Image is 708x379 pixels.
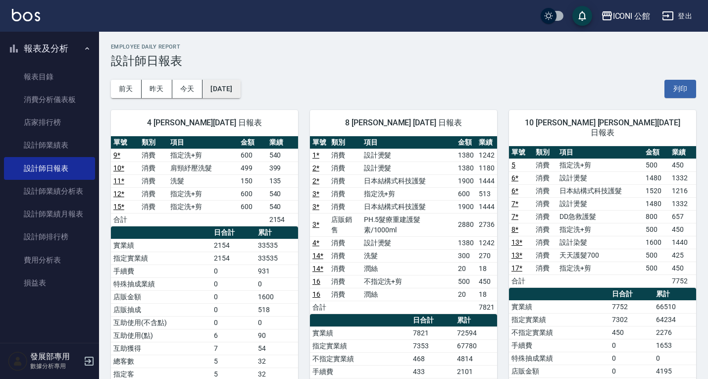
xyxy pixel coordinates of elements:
[329,288,361,301] td: 消費
[361,136,456,149] th: 項目
[211,329,255,342] td: 6
[609,288,654,301] th: 日合計
[613,10,651,22] div: ICONI 公館
[476,213,497,236] td: 2736
[669,159,696,171] td: 450
[521,118,684,138] span: 10 [PERSON_NAME] [PERSON_NAME][DATE] 日報表
[4,111,95,134] a: 店家排行榜
[533,236,557,249] td: 消費
[609,326,654,339] td: 450
[476,174,497,187] td: 1444
[12,9,40,21] img: Logo
[111,252,211,265] td: 指定實業績
[139,149,167,162] td: 消費
[329,136,361,149] th: 類別
[476,249,497,262] td: 270
[669,223,696,236] td: 450
[310,352,410,365] td: 不指定實業績
[669,171,696,184] td: 1332
[509,326,609,339] td: 不指定實業績
[255,355,298,368] td: 32
[211,265,255,277] td: 0
[669,210,696,223] td: 657
[557,171,643,184] td: 設計燙髮
[669,249,696,262] td: 425
[111,213,139,226] td: 合計
[123,118,286,128] span: 4 [PERSON_NAME][DATE] 日報表
[211,252,255,265] td: 2154
[255,252,298,265] td: 33535
[455,236,476,249] td: 1380
[4,203,95,225] a: 設計師業績月報表
[509,365,609,378] td: 店販金額
[238,200,266,213] td: 600
[255,239,298,252] td: 33535
[455,365,497,378] td: 2101
[211,226,255,239] th: 日合計
[643,171,670,184] td: 1480
[329,187,361,200] td: 消費
[609,313,654,326] td: 7302
[168,174,238,187] td: 洗髮
[533,159,557,171] td: 消費
[609,300,654,313] td: 7752
[669,236,696,249] td: 1440
[111,316,211,329] td: 互助使用(不含點)
[455,339,497,352] td: 67780
[211,277,255,290] td: 0
[329,200,361,213] td: 消費
[111,265,211,277] td: 手續費
[202,80,240,98] button: [DATE]
[361,200,456,213] td: 日本結構式科技護髮
[111,44,696,50] h2: Employee Daily Report
[255,290,298,303] td: 1600
[654,339,696,352] td: 1653
[111,80,142,98] button: 前天
[643,223,670,236] td: 500
[310,301,329,314] td: 合計
[111,355,211,368] td: 總客數
[361,187,456,200] td: 指定洗+剪
[643,159,670,171] td: 500
[654,300,696,313] td: 66510
[455,200,476,213] td: 1900
[643,262,670,274] td: 500
[533,146,557,159] th: 類別
[329,162,361,174] td: 消費
[669,262,696,274] td: 450
[310,365,410,378] td: 手續費
[255,329,298,342] td: 90
[533,262,557,274] td: 消費
[455,288,476,301] td: 20
[361,149,456,162] td: 設計燙髮
[410,365,455,378] td: 433
[238,149,266,162] td: 600
[410,352,455,365] td: 468
[312,290,320,298] a: 16
[455,149,476,162] td: 1380
[111,290,211,303] td: 店販金額
[142,80,172,98] button: 昨天
[255,303,298,316] td: 518
[361,236,456,249] td: 設計燙髮
[609,365,654,378] td: 0
[455,249,476,262] td: 300
[4,225,95,248] a: 設計師排行榜
[557,146,643,159] th: 項目
[669,146,696,159] th: 業績
[329,262,361,275] td: 消費
[267,187,298,200] td: 540
[312,277,320,285] a: 16
[211,355,255,368] td: 5
[310,339,410,352] td: 指定實業績
[168,149,238,162] td: 指定洗+剪
[643,236,670,249] td: 1600
[476,236,497,249] td: 1242
[361,262,456,275] td: 潤絲
[533,197,557,210] td: 消費
[310,136,329,149] th: 單號
[410,314,455,327] th: 日合計
[111,239,211,252] td: 實業績
[654,288,696,301] th: 累計
[211,239,255,252] td: 2154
